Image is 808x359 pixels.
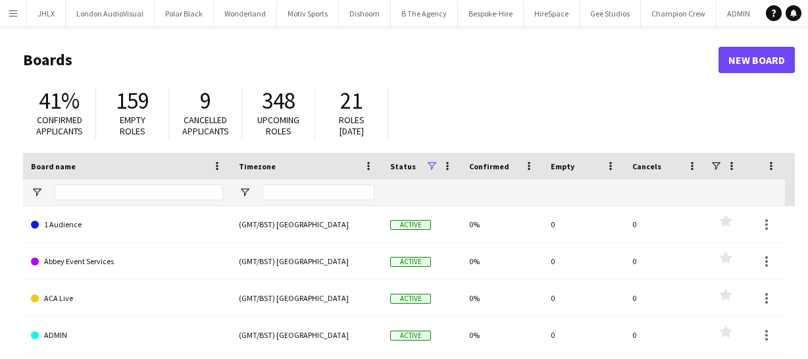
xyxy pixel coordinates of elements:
[458,1,524,26] button: Bespoke-Hire
[461,280,543,316] div: 0%
[66,1,155,26] button: London AudioVisual
[339,1,391,26] button: Dishoom
[624,243,706,279] div: 0
[262,86,295,115] span: 348
[469,161,509,171] span: Confirmed
[624,280,706,316] div: 0
[257,114,299,137] span: Upcoming roles
[36,114,83,137] span: Confirmed applicants
[239,161,276,171] span: Timezone
[277,1,339,26] button: Motiv Sports
[182,114,229,137] span: Cancelled applicants
[543,206,624,242] div: 0
[551,161,574,171] span: Empty
[461,243,543,279] div: 0%
[231,317,382,353] div: (GMT/BST) [GEOGRAPHIC_DATA]
[391,1,458,26] button: B The Agency
[55,184,223,200] input: Board name Filter Input
[641,1,717,26] button: Champion Crew
[717,1,761,26] button: ADMIN
[31,280,223,317] a: ACA Live
[719,47,795,73] a: New Board
[624,317,706,353] div: 0
[120,114,145,137] span: Empty roles
[632,161,661,171] span: Cancels
[27,1,66,26] button: JHLX
[461,206,543,242] div: 0%
[543,243,624,279] div: 0
[263,184,374,200] input: Timezone Filter Input
[624,206,706,242] div: 0
[31,243,223,280] a: Abbey Event Services
[390,161,416,171] span: Status
[31,161,76,171] span: Board name
[524,1,580,26] button: HireSpace
[543,280,624,316] div: 0
[231,280,382,316] div: (GMT/BST) [GEOGRAPHIC_DATA]
[390,257,431,267] span: Active
[390,294,431,304] span: Active
[31,206,223,243] a: 1 Audience
[31,317,223,354] a: ADMIN
[239,186,251,198] button: Open Filter Menu
[31,186,43,198] button: Open Filter Menu
[231,243,382,279] div: (GMT/BST) [GEOGRAPHIC_DATA]
[200,86,211,115] span: 9
[461,317,543,353] div: 0%
[580,1,641,26] button: Gee Studios
[214,1,277,26] button: Wonderland
[340,86,363,115] span: 21
[23,50,719,70] h1: Boards
[339,114,365,137] span: Roles [DATE]
[390,220,431,230] span: Active
[116,86,149,115] span: 159
[390,331,431,341] span: Active
[39,86,80,115] span: 41%
[543,317,624,353] div: 0
[155,1,214,26] button: Polar Black
[231,206,382,242] div: (GMT/BST) [GEOGRAPHIC_DATA]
